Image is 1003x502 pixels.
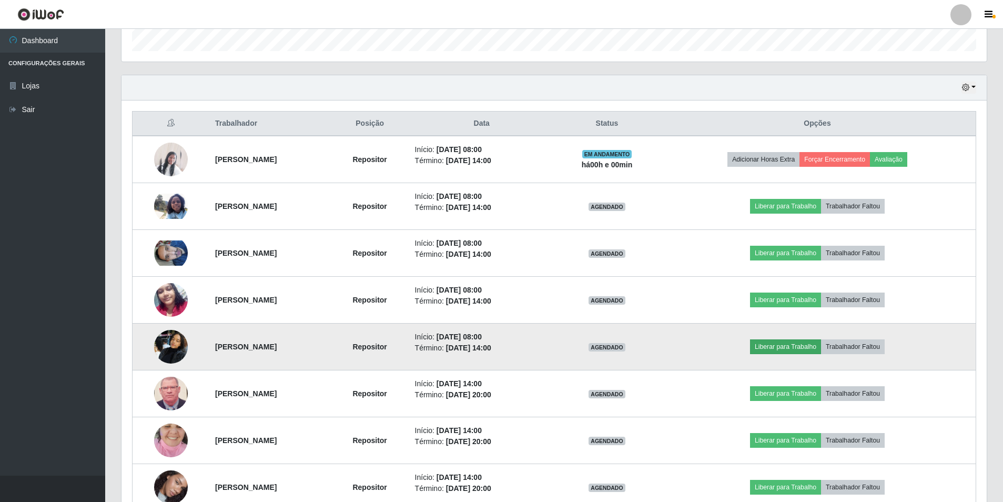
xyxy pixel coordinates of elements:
[154,277,188,322] img: 1755724312093.jpeg
[215,249,277,257] strong: [PERSON_NAME]
[215,389,277,398] strong: [PERSON_NAME]
[215,296,277,304] strong: [PERSON_NAME]
[589,203,625,211] span: AGENDADO
[415,425,549,436] li: Início:
[750,246,821,260] button: Liberar para Trabalho
[446,484,491,493] time: [DATE] 20:00
[437,379,482,388] time: [DATE] 14:00
[446,390,491,399] time: [DATE] 20:00
[750,433,821,448] button: Liberar para Trabalho
[589,484,625,492] span: AGENDADO
[352,249,387,257] strong: Repositor
[589,296,625,305] span: AGENDADO
[589,249,625,258] span: AGENDADO
[437,333,482,341] time: [DATE] 08:00
[215,343,277,351] strong: [PERSON_NAME]
[415,332,549,343] li: Início:
[352,296,387,304] strong: Repositor
[821,339,885,354] button: Trabalhador Faltou
[415,472,549,483] li: Início:
[409,112,555,136] th: Data
[154,194,188,219] img: 1753190771762.jpeg
[352,483,387,491] strong: Repositor
[415,483,549,494] li: Término:
[415,343,549,354] li: Término:
[415,389,549,400] li: Término:
[750,339,821,354] button: Liberar para Trabalho
[437,426,482,435] time: [DATE] 14:00
[331,112,409,136] th: Posição
[821,480,885,495] button: Trabalhador Faltou
[415,249,549,260] li: Término:
[415,191,549,202] li: Início:
[437,473,482,481] time: [DATE] 14:00
[799,152,870,167] button: Forçar Encerramento
[415,155,549,166] li: Término:
[415,378,549,389] li: Início:
[870,152,907,167] button: Avaliação
[154,410,188,470] img: 1753380554375.jpeg
[821,433,885,448] button: Trabalhador Faltou
[446,203,491,212] time: [DATE] 14:00
[750,293,821,307] button: Liberar para Trabalho
[415,144,549,155] li: Início:
[727,152,799,167] button: Adicionar Horas Extra
[446,156,491,165] time: [DATE] 14:00
[215,202,277,210] strong: [PERSON_NAME]
[415,238,549,249] li: Início:
[17,8,64,21] img: CoreUI Logo
[582,160,633,169] strong: há 00 h e 00 min
[821,293,885,307] button: Trabalhador Faltou
[154,372,188,416] img: 1750202852235.jpeg
[437,192,482,200] time: [DATE] 08:00
[215,436,277,445] strong: [PERSON_NAME]
[446,297,491,305] time: [DATE] 14:00
[352,202,387,210] strong: Repositor
[215,483,277,491] strong: [PERSON_NAME]
[659,112,976,136] th: Opções
[215,155,277,164] strong: [PERSON_NAME]
[352,389,387,398] strong: Repositor
[555,112,659,136] th: Status
[415,296,549,307] li: Término:
[589,343,625,352] span: AGENDADO
[446,437,491,446] time: [DATE] 20:00
[352,155,387,164] strong: Repositor
[821,246,885,260] button: Trabalhador Faltou
[750,386,821,401] button: Liberar para Trabalho
[352,343,387,351] strong: Repositor
[437,286,482,294] time: [DATE] 08:00
[209,112,331,136] th: Trabalhador
[750,480,821,495] button: Liberar para Trabalho
[415,285,549,296] li: Início:
[154,324,188,369] img: 1755522333541.jpeg
[821,386,885,401] button: Trabalhador Faltou
[589,437,625,445] span: AGENDADO
[154,143,188,176] img: 1751480704015.jpeg
[437,239,482,247] time: [DATE] 08:00
[154,240,188,266] img: 1753294616026.jpeg
[589,390,625,398] span: AGENDADO
[446,250,491,258] time: [DATE] 14:00
[415,436,549,447] li: Término:
[821,199,885,214] button: Trabalhador Faltou
[352,436,387,445] strong: Repositor
[446,344,491,352] time: [DATE] 14:00
[437,145,482,154] time: [DATE] 08:00
[415,202,549,213] li: Término:
[750,199,821,214] button: Liberar para Trabalho
[582,150,632,158] span: EM ANDAMENTO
